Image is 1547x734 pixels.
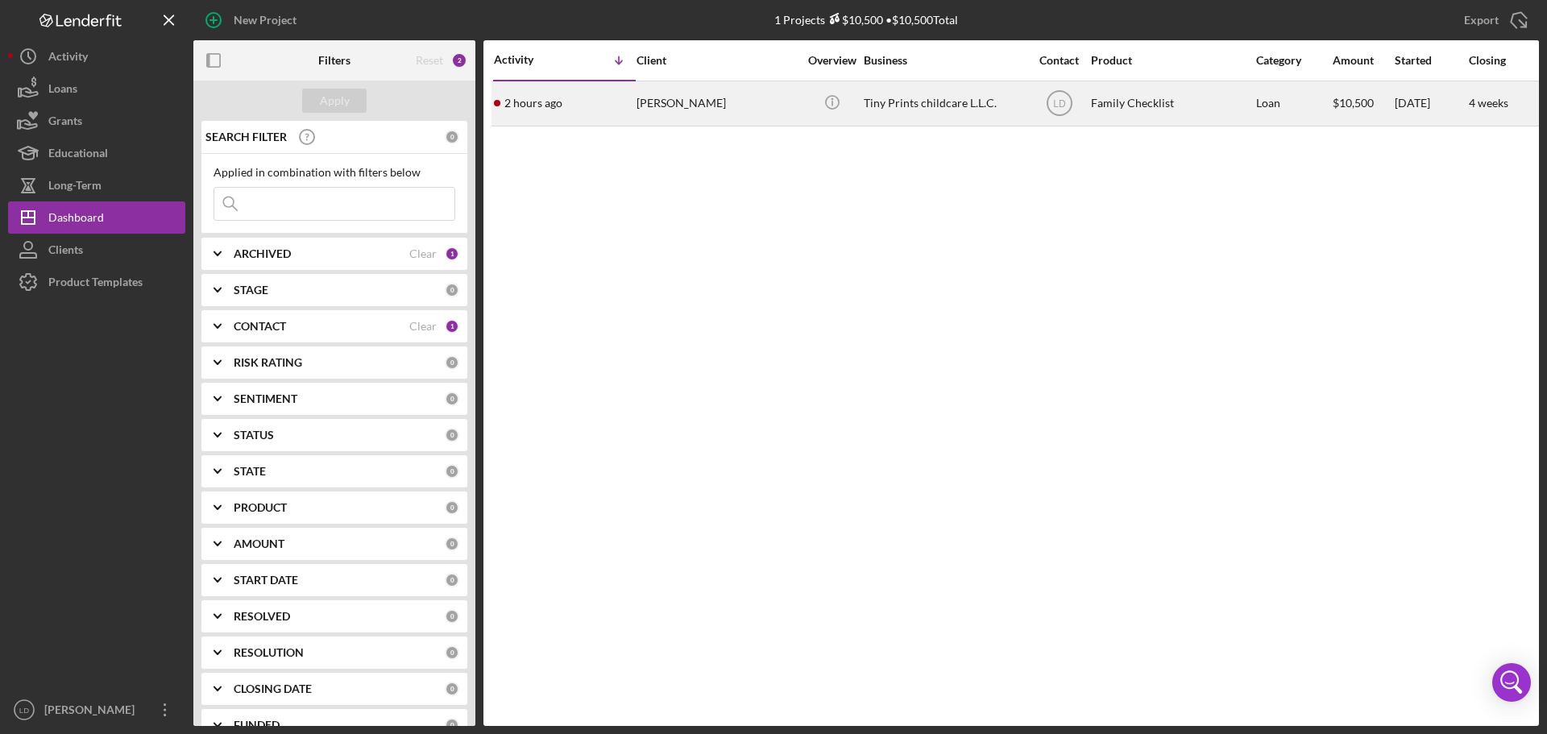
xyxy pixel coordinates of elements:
[320,89,350,113] div: Apply
[445,573,459,587] div: 0
[825,13,883,27] div: $10,500
[445,609,459,624] div: 0
[864,82,1025,125] div: Tiny Prints childcare L.L.C.
[445,645,459,660] div: 0
[193,4,313,36] button: New Project
[234,574,298,587] b: START DATE
[1091,82,1252,125] div: Family Checklist
[48,169,102,205] div: Long-Term
[8,73,185,105] button: Loans
[48,137,108,173] div: Educational
[637,82,798,125] div: [PERSON_NAME]
[234,356,302,369] b: RISK RATING
[451,52,467,68] div: 2
[234,682,312,695] b: CLOSING DATE
[409,247,437,260] div: Clear
[802,54,862,67] div: Overview
[1395,82,1467,125] div: [DATE]
[8,234,185,266] button: Clients
[8,266,185,298] button: Product Templates
[445,283,459,297] div: 0
[1333,54,1393,67] div: Amount
[8,40,185,73] button: Activity
[302,89,367,113] button: Apply
[409,320,437,333] div: Clear
[234,646,304,659] b: RESOLUTION
[445,500,459,515] div: 0
[1464,4,1499,36] div: Export
[416,54,443,67] div: Reset
[234,392,297,405] b: SENTIMENT
[8,105,185,137] button: Grants
[318,54,350,67] b: Filters
[445,718,459,732] div: 0
[205,131,287,143] b: SEARCH FILTER
[48,234,83,270] div: Clients
[8,169,185,201] button: Long-Term
[8,137,185,169] button: Educational
[445,130,459,144] div: 0
[48,40,88,77] div: Activity
[1333,82,1393,125] div: $10,500
[1256,54,1331,67] div: Category
[1469,96,1508,110] time: 4 weeks
[234,247,291,260] b: ARCHIVED
[234,537,284,550] b: AMOUNT
[8,694,185,726] button: LD[PERSON_NAME]
[637,54,798,67] div: Client
[445,355,459,370] div: 0
[445,247,459,261] div: 1
[445,682,459,696] div: 0
[864,54,1025,67] div: Business
[445,464,459,479] div: 0
[774,13,958,27] div: 1 Projects • $10,500 Total
[234,284,268,297] b: STAGE
[234,501,287,514] b: PRODUCT
[1053,98,1066,110] text: LD
[214,166,455,179] div: Applied in combination with filters below
[504,97,562,110] time: 2025-09-24 17:08
[48,73,77,109] div: Loans
[40,694,145,730] div: [PERSON_NAME]
[48,201,104,238] div: Dashboard
[445,392,459,406] div: 0
[445,537,459,551] div: 0
[1091,54,1252,67] div: Product
[234,719,280,732] b: FUNDED
[1492,663,1531,702] div: Open Intercom Messenger
[48,105,82,141] div: Grants
[1256,82,1331,125] div: Loan
[8,201,185,234] button: Dashboard
[234,4,297,36] div: New Project
[1395,54,1467,67] div: Started
[445,428,459,442] div: 0
[234,320,286,333] b: CONTACT
[19,706,29,715] text: LD
[1448,4,1539,36] button: Export
[234,610,290,623] b: RESOLVED
[494,53,565,66] div: Activity
[234,465,266,478] b: STATE
[234,429,274,442] b: STATUS
[1029,54,1089,67] div: Contact
[48,266,143,302] div: Product Templates
[445,319,459,334] div: 1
